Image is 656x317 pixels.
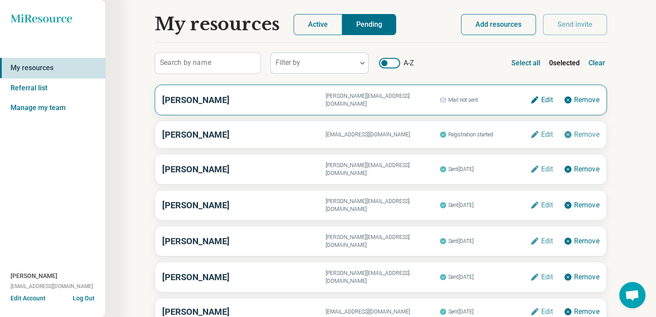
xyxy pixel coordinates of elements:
[326,197,440,213] span: [PERSON_NAME][EMAIL_ADDRESS][DOMAIN_NAME]
[440,271,531,283] span: Sent [DATE]
[574,131,599,138] span: Remove
[11,282,93,290] span: [EMAIL_ADDRESS][DOMAIN_NAME]
[162,235,326,248] h3: [PERSON_NAME]
[440,235,531,247] span: Sent [DATE]
[162,93,326,107] h3: [PERSON_NAME]
[541,202,553,209] span: Edit
[162,199,326,212] h3: [PERSON_NAME]
[574,202,599,209] span: Remove
[11,294,46,303] button: Edit Account
[440,94,531,106] span: Mail not sent
[530,96,553,104] button: Edit
[276,58,300,67] label: Filter by
[564,307,599,316] button: Remove
[564,201,599,210] button: Remove
[574,166,599,173] span: Remove
[619,282,645,308] div: Open chat
[543,14,607,35] button: Send invite
[342,14,396,35] button: Pending
[564,237,599,246] button: Remove
[564,165,599,174] button: Remove
[564,96,599,104] button: Remove
[574,238,599,245] span: Remove
[541,166,553,173] span: Edit
[73,294,95,301] button: Log Out
[294,14,342,35] button: Active
[564,130,599,139] button: Remove
[564,273,599,281] button: Remove
[162,163,326,176] h3: [PERSON_NAME]
[162,271,326,284] h3: [PERSON_NAME]
[574,96,599,103] span: Remove
[326,131,440,139] span: [EMAIL_ADDRESS][DOMAIN_NAME]
[574,308,599,315] span: Remove
[541,274,553,281] span: Edit
[530,273,553,281] button: Edit
[541,96,553,103] span: Edit
[326,92,440,108] span: [PERSON_NAME][EMAIL_ADDRESS][DOMAIN_NAME]
[440,129,531,140] span: Registration started
[587,56,607,70] button: Clear
[530,130,553,139] button: Edit
[326,233,440,249] span: [PERSON_NAME][EMAIL_ADDRESS][DOMAIN_NAME]
[160,59,211,66] label: Search by name
[326,308,440,316] span: [EMAIL_ADDRESS][DOMAIN_NAME]
[530,237,553,246] button: Edit
[379,58,414,68] label: A-Z
[541,238,553,245] span: Edit
[510,56,542,70] button: Select all
[541,308,553,315] span: Edit
[11,271,57,281] span: [PERSON_NAME]
[326,161,440,177] span: [PERSON_NAME][EMAIL_ADDRESS][DOMAIN_NAME]
[440,164,531,175] span: Sent [DATE]
[155,14,280,35] h1: My resources
[541,131,553,138] span: Edit
[461,14,536,35] button: Add resources
[326,269,440,285] span: [PERSON_NAME][EMAIL_ADDRESS][DOMAIN_NAME]
[440,199,531,211] span: Sent [DATE]
[530,307,553,316] button: Edit
[530,201,553,210] button: Edit
[549,58,580,68] b: 0 selected
[574,274,599,281] span: Remove
[530,165,553,174] button: Edit
[162,128,326,141] h3: [PERSON_NAME]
